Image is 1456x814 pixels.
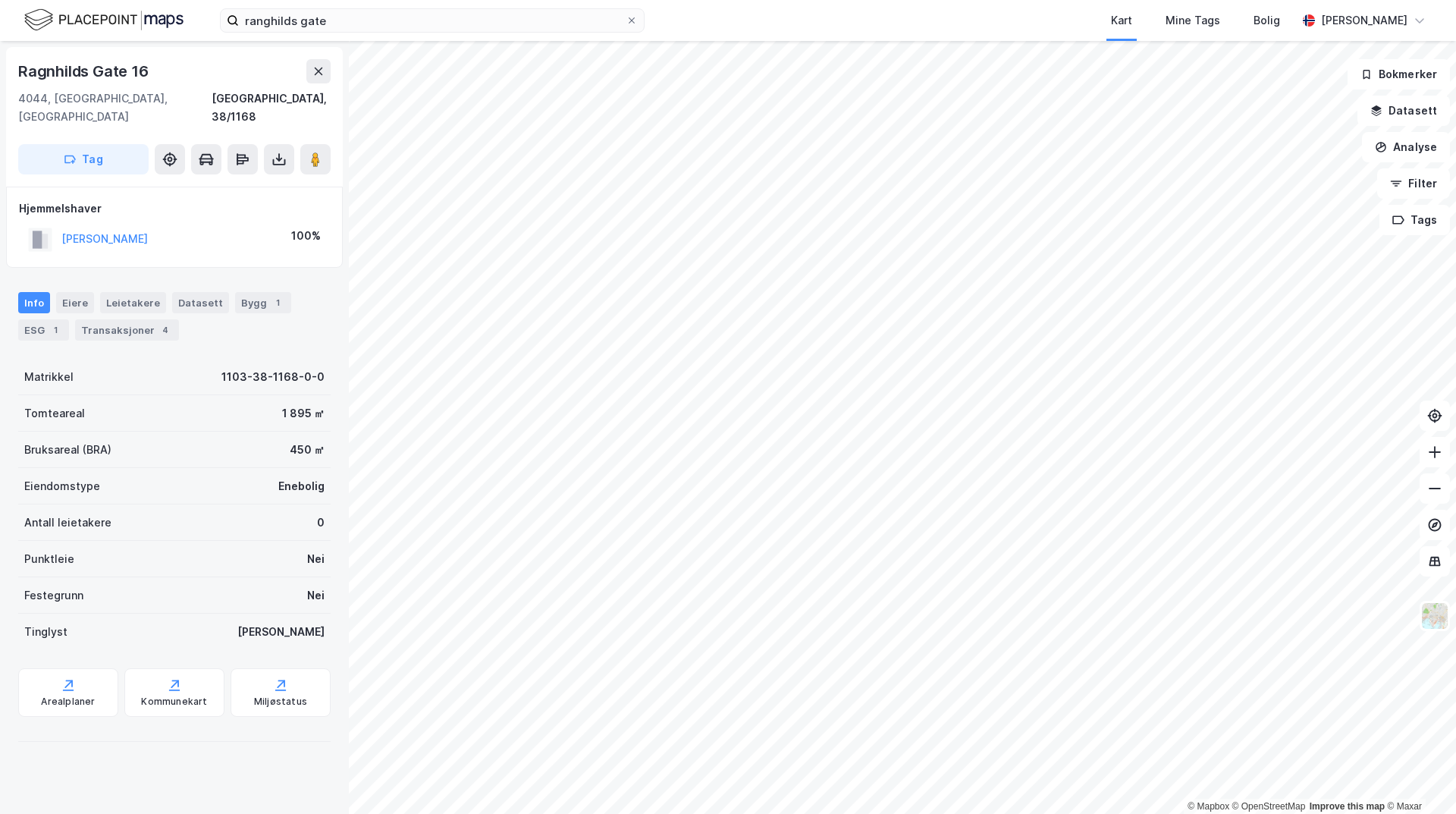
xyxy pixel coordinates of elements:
[75,319,179,341] div: Transaksjoner
[317,514,325,532] div: 0
[237,623,325,641] div: [PERSON_NAME]
[278,477,325,495] div: Enebolig
[1111,11,1132,30] div: Kart
[24,368,74,386] div: Matrikkel
[1188,801,1229,812] a: Mapbox
[141,696,207,708] div: Kommunekart
[1321,11,1407,30] div: [PERSON_NAME]
[24,404,85,423] div: Tomteareal
[158,322,173,338] div: 4
[270,295,285,310] div: 1
[1420,602,1449,630] img: Z
[1362,132,1450,162] button: Analyse
[24,514,111,532] div: Antall leietakere
[24,7,184,33] img: logo.f888ab2527a4732fd821a326f86c7f29.svg
[48,322,63,338] div: 1
[1254,11,1280,30] div: Bolig
[24,477,100,495] div: Eiendomstype
[100,292,166,313] div: Leietakere
[291,227,321,245] div: 100%
[307,550,325,568] div: Nei
[24,623,67,641] div: Tinglyst
[24,441,111,459] div: Bruksareal (BRA)
[1232,801,1306,812] a: OpenStreetMap
[221,368,325,386] div: 1103-38-1168-0-0
[24,586,83,605] div: Festegrunn
[19,200,330,218] div: Hjemmelshaver
[1166,11,1220,30] div: Mine Tags
[18,319,69,341] div: ESG
[172,292,229,313] div: Datasett
[56,292,94,313] div: Eiere
[307,586,325,605] div: Nei
[18,292,50,313] div: Info
[1380,741,1456,814] iframe: Chat Widget
[254,696,307,708] div: Miljøstatus
[235,292,291,313] div: Bygg
[24,550,74,568] div: Punktleie
[18,59,152,83] div: Ragnhilds Gate 16
[1357,96,1450,126] button: Datasett
[1348,59,1450,90] button: Bokmerker
[18,90,212,126] div: 4044, [GEOGRAPHIC_DATA], [GEOGRAPHIC_DATA]
[1377,168,1450,199] button: Filter
[18,144,149,174] button: Tag
[1310,801,1385,812] a: Improve this map
[41,696,95,708] div: Arealplaner
[1380,741,1456,814] div: Kontrollprogram for chat
[282,404,325,423] div: 1 895 ㎡
[1379,205,1450,235] button: Tags
[212,90,331,126] div: [GEOGRAPHIC_DATA], 38/1168
[290,441,325,459] div: 450 ㎡
[239,9,626,32] input: Søk på adresse, matrikkel, gårdeiere, leietakere eller personer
